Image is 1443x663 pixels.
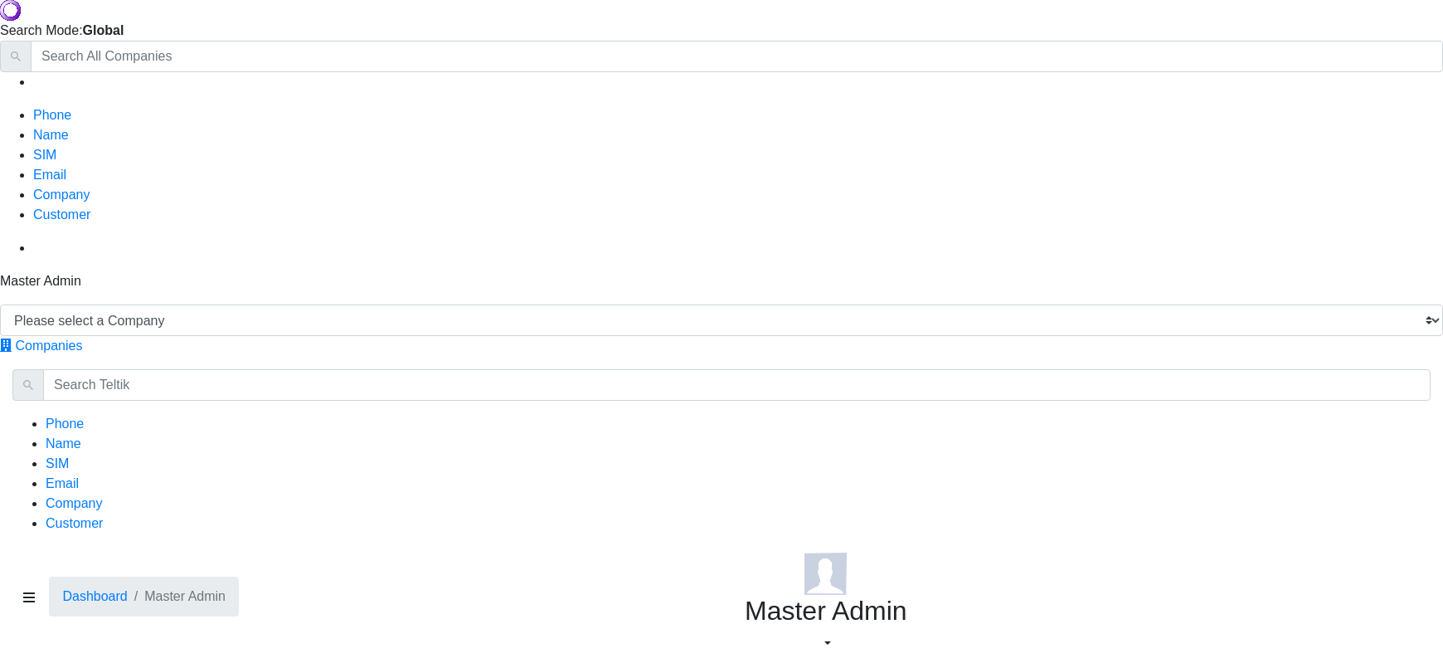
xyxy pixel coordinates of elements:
a: Email [33,168,66,182]
li: Master Admin [128,587,226,607]
a: Customer [33,207,90,222]
a: Email [46,476,79,490]
a: Company [46,496,102,510]
nav: breadcrumb [12,577,709,630]
a: Company [33,188,90,202]
a: Customer [46,516,103,530]
input: Search Teltik [43,369,1431,401]
button: Master Admin [734,547,918,659]
input: Search All Companies [31,41,1443,72]
a: Name [33,128,69,142]
a: SIM [33,148,56,162]
a: Phone [46,417,84,431]
a: Name [46,436,81,451]
a: Dashboard [62,589,127,603]
a: Phone [33,108,71,122]
span: Companies [15,339,82,353]
h2: Master Admin [745,595,907,626]
a: SIM [46,456,69,470]
strong: Global [83,23,124,37]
